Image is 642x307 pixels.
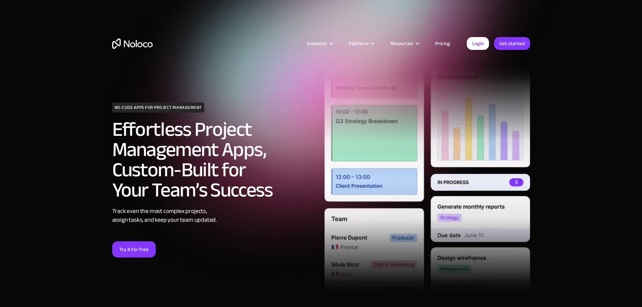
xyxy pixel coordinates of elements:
div: Platform [340,39,382,48]
div: Resources [382,39,427,48]
h2: Effortless Project Management Apps, Custom-Built for Your Team’s Success [112,119,318,200]
a: home [112,38,153,49]
div: Solutions [307,39,327,48]
div: Resources [390,39,413,48]
div: Platform [349,39,368,48]
a: Login [467,37,489,50]
a: Try it for free [112,241,156,257]
div: Track even the most complex projects, assign tasks, and keep your team updated. [112,207,318,224]
a: Pricing [427,39,458,48]
h1: NO-CODE APPS FOR PROJECT MANAGEMENT [112,102,204,113]
div: Solutions [299,39,340,48]
a: Get started [494,37,530,50]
